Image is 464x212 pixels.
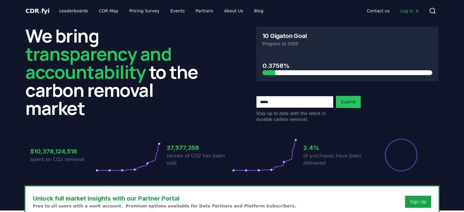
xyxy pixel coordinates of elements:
[303,152,369,167] p: of purchases have been delivered
[25,7,50,15] a: CDR.fyi
[33,194,296,203] h3: Unlock full market insights with our Partner Portal
[263,61,432,70] h3: 0.3758%
[167,152,232,167] p: tonnes of CO2 has been sold
[256,110,333,122] p: Stay up to date with the latest in durable carbon removal.
[54,5,268,16] nav: Main
[263,33,307,39] h3: 10 Gigaton Goal
[303,143,369,152] h3: 2.4%
[401,8,419,14] span: Log in
[94,5,123,16] a: CDR Map
[410,199,426,205] a: Sign Up
[362,5,424,16] nav: Main
[167,143,232,152] h3: 37,577,358
[54,5,93,16] a: Leaderboards
[405,196,431,208] button: Sign Up
[30,156,95,163] p: spent on CO2 removal
[384,138,418,172] div: Percentage of sales delivered
[25,27,208,117] h2: We bring to the carbon removal market
[166,5,189,16] a: Events
[362,5,395,16] a: Contact us
[25,41,171,84] span: transparency and accountability
[249,5,268,16] a: Blog
[396,5,424,16] a: Log in
[219,5,248,16] a: About Us
[30,147,95,156] h3: $10,378,124,518
[191,5,218,16] a: Partners
[25,7,50,14] span: CDR fyi
[336,96,361,108] button: Submit
[33,203,296,209] p: Free to all users with a work account. Premium options available for Data Partners and Platform S...
[39,7,41,14] span: .
[124,5,164,16] a: Pricing Survey
[263,41,432,47] p: Progress to 2050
